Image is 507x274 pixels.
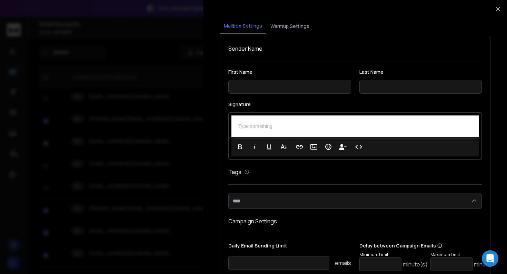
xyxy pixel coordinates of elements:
[228,70,351,74] label: First Name
[359,242,499,249] p: Delay between Campaign Emails
[352,140,365,154] button: Code View
[233,140,247,154] button: Bold (⌘B)
[228,242,351,252] p: Daily Email Sending Limit
[277,140,290,154] button: More Text
[266,19,314,34] button: Warmup Settings
[336,140,349,154] button: Insert Unsubscribe Link
[359,252,428,257] p: Minimum Limit
[322,140,335,154] button: Emoticons
[293,140,306,154] button: Insert Link (⌘K)
[482,250,498,267] div: Open Intercom Messenger
[228,44,482,53] h1: Sender Name
[248,140,261,154] button: Italic (⌘I)
[228,102,482,107] label: Signature
[307,140,320,154] button: Insert Image (⌘P)
[220,18,266,34] button: Mailbox Settings
[335,259,351,267] p: emails
[262,140,276,154] button: Underline (⌘U)
[403,260,428,268] p: minute(s)
[359,70,482,74] label: Last Name
[474,260,499,268] p: minute(s)
[228,168,241,176] h1: Tags
[430,252,499,257] p: Maximum Limit
[228,217,482,225] h1: Campaign Settings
